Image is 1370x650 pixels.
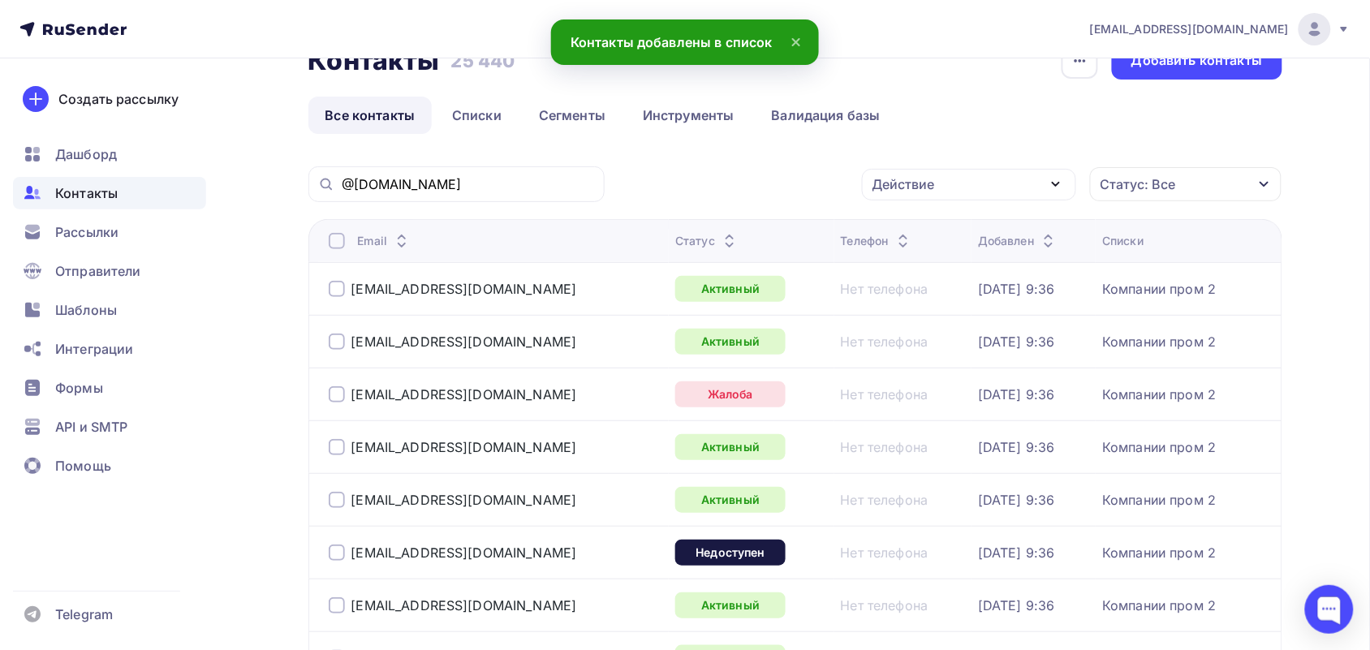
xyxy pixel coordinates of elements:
[13,177,206,209] a: Контакты
[55,144,117,164] span: Дашборд
[978,334,1055,350] a: [DATE] 9:36
[351,597,577,613] a: [EMAIL_ADDRESS][DOMAIN_NAME]
[522,97,623,134] a: Сегменты
[862,169,1076,200] button: Действие
[755,97,898,134] a: Валидация базы
[1090,13,1351,45] a: [EMAIL_ADDRESS][DOMAIN_NAME]
[978,281,1055,297] a: [DATE] 9:36
[1102,334,1216,350] a: Компании пром 2
[55,605,113,624] span: Telegram
[978,545,1055,561] a: [DATE] 9:36
[978,439,1055,455] a: [DATE] 9:36
[841,545,928,561] a: Нет телефона
[675,233,739,249] div: Статус
[1102,597,1216,613] a: Компании пром 2
[978,233,1058,249] div: Добавлен
[1102,545,1216,561] a: Компании пром 2
[841,334,928,350] a: Нет телефона
[1101,174,1176,194] div: Статус: Все
[55,261,141,281] span: Отправители
[58,89,179,109] div: Создать рассылку
[1102,233,1144,249] div: Списки
[55,378,103,398] span: Формы
[342,175,595,193] input: Поиск
[841,386,928,402] a: Нет телефона
[351,492,577,508] a: [EMAIL_ADDRESS][DOMAIN_NAME]
[675,329,786,355] a: Активный
[13,216,206,248] a: Рассылки
[841,492,928,508] a: Нет телефона
[1102,281,1216,297] a: Компании пром 2
[1089,166,1282,202] button: Статус: Все
[978,492,1055,508] a: [DATE] 9:36
[308,45,440,77] h2: Контакты
[358,233,412,249] div: Email
[55,300,117,320] span: Шаблоны
[1090,21,1289,37] span: [EMAIL_ADDRESS][DOMAIN_NAME]
[55,417,127,437] span: API и SMTP
[55,222,118,242] span: Рассылки
[675,381,786,407] a: Жалоба
[55,183,118,203] span: Контакты
[841,281,928,297] a: Нет телефона
[308,97,433,134] a: Все контакты
[351,545,577,561] a: [EMAIL_ADDRESS][DOMAIN_NAME]
[675,592,786,618] a: Активный
[675,487,786,513] a: Активный
[13,372,206,404] a: Формы
[1102,386,1216,402] a: Компании пром 2
[675,434,786,460] a: Активный
[841,597,928,613] a: Нет телефона
[13,255,206,287] a: Отправители
[978,386,1055,402] a: [DATE] 9:36
[626,97,752,134] a: Инструменты
[351,281,577,297] a: [EMAIL_ADDRESS][DOMAIN_NAME]
[351,386,577,402] a: [EMAIL_ADDRESS][DOMAIN_NAME]
[1131,51,1262,70] div: Добавить контакты
[1102,439,1216,455] div: Компании пром 2
[13,138,206,170] a: Дашборд
[978,597,1055,613] a: [DATE] 9:36
[841,233,913,249] div: Телефон
[351,334,577,350] a: [EMAIL_ADDRESS][DOMAIN_NAME]
[55,339,133,359] span: Интеграции
[351,439,577,455] a: [EMAIL_ADDRESS][DOMAIN_NAME]
[675,540,786,566] div: Недоступен
[872,174,935,194] div: Действие
[1102,492,1216,508] a: Компании пром 2
[841,439,928,455] a: Нет телефона
[675,276,786,302] a: Активный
